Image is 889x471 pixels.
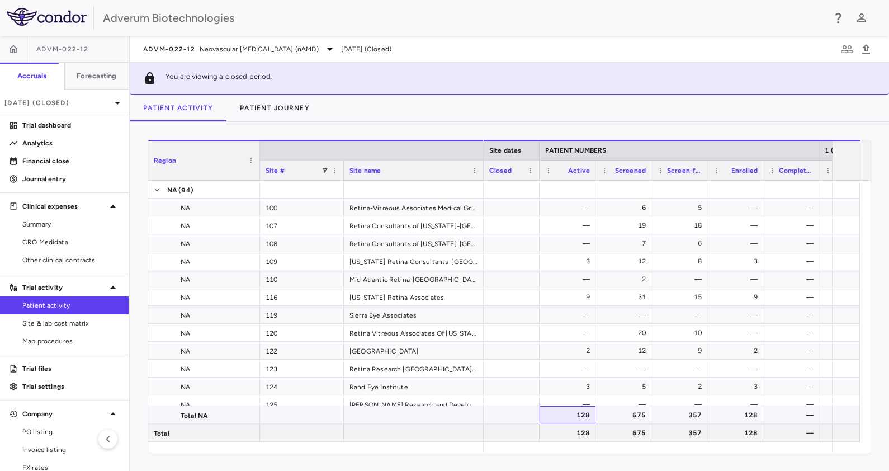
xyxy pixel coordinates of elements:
[344,288,484,305] div: [US_STATE] Retina Associates
[829,252,869,270] div: 6
[36,45,88,54] span: ADVM-022-12
[22,427,120,437] span: PO listing
[606,395,646,413] div: —
[181,289,190,307] span: NA
[829,288,869,306] div: 15
[260,252,344,270] div: 109
[22,381,120,392] p: Trial settings
[717,395,758,413] div: —
[181,253,190,271] span: NA
[717,342,758,360] div: 2
[7,8,87,26] img: logo-full-BYUhSk78.svg
[773,360,814,378] div: —
[22,120,120,130] p: Trial dashboard
[181,217,190,235] span: NA
[550,306,590,324] div: —
[661,424,702,442] div: 357
[773,199,814,216] div: —
[606,406,646,424] div: 675
[717,424,758,442] div: 128
[773,424,814,442] div: —
[550,424,590,442] div: 128
[661,199,702,216] div: 5
[717,270,758,288] div: —
[22,282,106,293] p: Trial activity
[550,324,590,342] div: —
[181,324,190,342] span: NA
[829,199,869,216] div: 4
[829,424,869,442] div: 309
[606,234,646,252] div: 7
[606,324,646,342] div: 20
[661,406,702,424] div: 357
[717,360,758,378] div: —
[717,216,758,234] div: —
[260,216,344,234] div: 107
[181,307,190,324] span: NA
[773,342,814,360] div: —
[661,252,702,270] div: 8
[717,288,758,306] div: 9
[22,445,120,455] span: Invoice listing
[260,199,344,216] div: 100
[22,201,106,211] p: Clinical expenses
[22,156,120,166] p: Financial close
[550,216,590,234] div: —
[17,71,46,81] h6: Accruals
[344,324,484,341] div: Retina Vitreous Associates Of [US_STATE]-[GEOGRAPHIC_DATA]
[550,360,590,378] div: —
[260,378,344,395] div: 124
[717,199,758,216] div: —
[181,360,190,378] span: NA
[260,395,344,413] div: 125
[22,138,120,148] p: Analytics
[22,174,120,184] p: Journal entry
[344,234,484,252] div: Retina Consultants of [US_STATE]-[GEOGRAPHIC_DATA]
[344,306,484,323] div: Sierra Eye Associates
[829,306,869,324] div: —
[489,167,512,175] span: Closed
[77,71,117,81] h6: Forecasting
[606,342,646,360] div: 12
[181,235,190,253] span: NA
[773,306,814,324] div: —
[22,255,120,265] span: Other clinical contracts
[344,378,484,395] div: Rand Eye Institute
[344,395,484,413] div: [PERSON_NAME] Research and Development Center
[154,425,169,442] span: Total
[779,167,814,175] span: Completed
[829,406,869,424] div: 309
[661,378,702,395] div: 2
[661,270,702,288] div: —
[22,318,120,328] span: Site & lab cost matrix
[606,216,646,234] div: 19
[717,234,758,252] div: —
[260,342,344,359] div: 122
[22,237,120,247] span: CRO Medidata
[550,406,590,424] div: 128
[550,252,590,270] div: 3
[606,378,646,395] div: 5
[226,95,323,121] button: Patient Journey
[550,288,590,306] div: 9
[717,252,758,270] div: 3
[550,270,590,288] div: —
[568,167,590,175] span: Active
[773,270,814,288] div: —
[545,147,606,154] span: PATIENT NUMBERS
[22,409,106,419] p: Company
[154,157,176,164] span: Region
[717,306,758,324] div: —
[615,167,646,175] span: Screened
[130,95,226,121] button: Patient Activity
[260,306,344,323] div: 119
[661,324,702,342] div: 10
[731,167,758,175] span: Enrolled
[341,44,391,54] span: [DATE] (Closed)
[22,364,120,374] p: Trial files
[260,288,344,305] div: 116
[260,324,344,341] div: 120
[550,395,590,413] div: —
[550,234,590,252] div: —
[661,288,702,306] div: 15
